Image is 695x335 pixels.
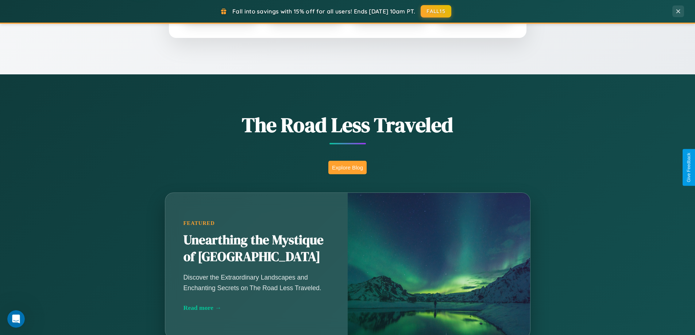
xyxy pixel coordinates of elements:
button: FALL15 [421,5,451,17]
div: Read more → [184,304,329,312]
iframe: Intercom live chat [7,310,25,328]
h1: The Road Less Traveled [129,111,567,139]
div: Featured [184,220,329,226]
div: Give Feedback [686,153,691,182]
p: Discover the Extraordinary Landscapes and Enchanting Secrets on The Road Less Traveled. [184,272,329,293]
h2: Unearthing the Mystique of [GEOGRAPHIC_DATA] [184,232,329,265]
span: Fall into savings with 15% off for all users! Ends [DATE] 10am PT. [232,8,415,15]
button: Explore Blog [328,161,367,174]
